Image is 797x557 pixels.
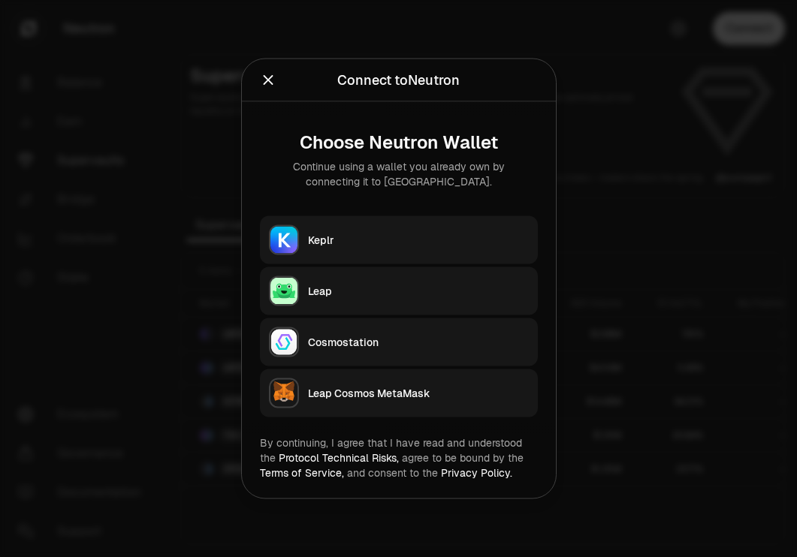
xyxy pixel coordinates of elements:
div: Cosmostation [308,335,529,350]
div: Leap [308,284,529,299]
button: CosmostationCosmostation [260,318,538,366]
a: Protocol Technical Risks, [279,451,399,465]
img: Leap [270,278,297,305]
div: Continue using a wallet you already own by connecting it to [GEOGRAPHIC_DATA]. [272,159,526,189]
button: Leap Cosmos MetaMaskLeap Cosmos MetaMask [260,369,538,417]
img: Keplr [270,227,297,254]
img: Leap Cosmos MetaMask [270,380,297,407]
div: By continuing, I agree that I have read and understood the agree to be bound by the and consent t... [260,435,538,480]
a: Privacy Policy. [441,466,512,480]
div: Leap Cosmos MetaMask [308,386,529,401]
div: Connect to Neutron [337,70,460,91]
img: Cosmostation [270,329,297,356]
button: LeapLeap [260,267,538,315]
div: Choose Neutron Wallet [272,132,526,153]
button: Close [260,70,276,91]
a: Terms of Service, [260,466,344,480]
div: Keplr [308,233,529,248]
button: KeplrKeplr [260,216,538,264]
